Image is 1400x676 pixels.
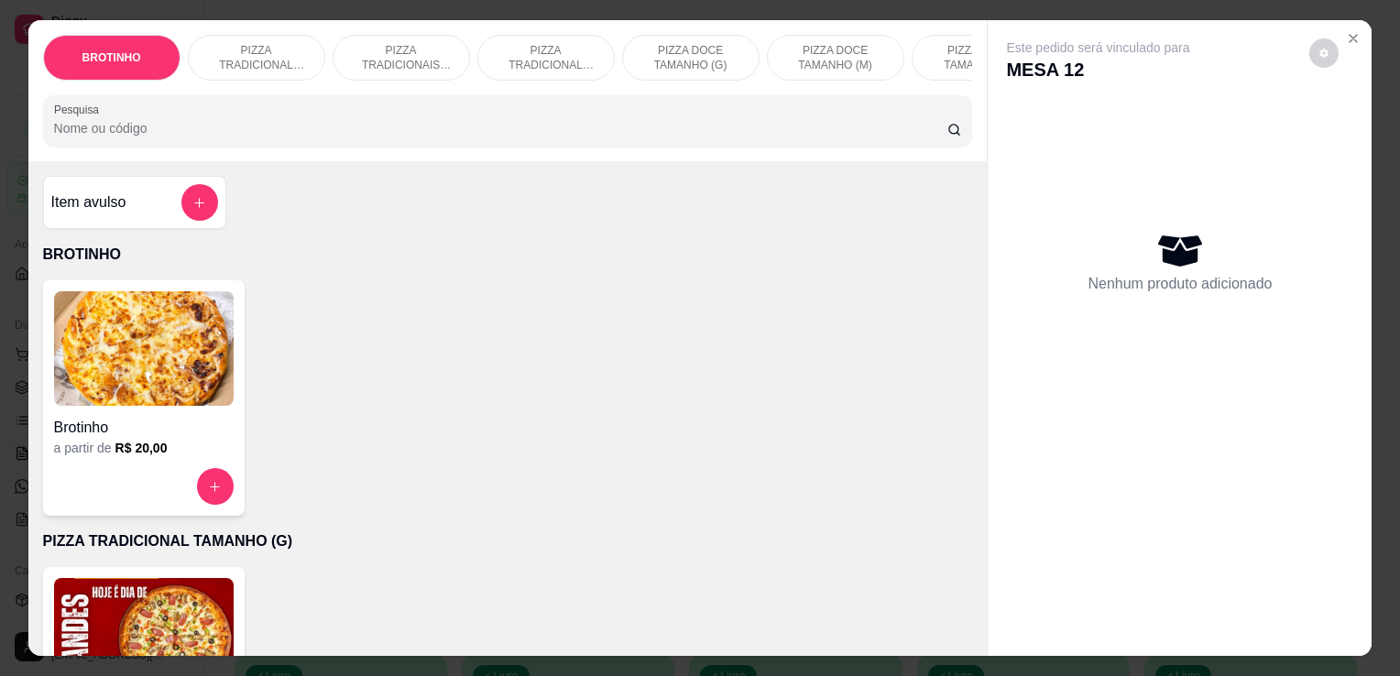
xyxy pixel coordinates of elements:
p: PIZZA TRADICIONAL TAMANHO (G) [203,43,310,72]
input: Pesquisa [54,119,947,137]
h6: R$ 20,00 [115,439,168,457]
p: BROTINHO [82,50,141,65]
div: a partir de [54,439,234,457]
h4: Item avulso [51,191,126,213]
h4: Brotinho [54,417,234,439]
p: MESA 12 [1006,57,1189,82]
button: increase-product-quantity [197,468,234,505]
button: decrease-product-quantity [1309,38,1339,68]
p: Este pedido será vinculado para [1006,38,1189,57]
p: Nenhum produto adicionado [1088,273,1272,295]
button: Close [1339,24,1368,53]
p: BROTINHO [43,244,973,266]
p: PIZZA DOCE TAMANHO (M) [782,43,889,72]
p: PIZZA TRADICIONAL TAMANHO (G) [43,530,973,552]
p: PIZZA DOCE TAMANHO (G) [638,43,744,72]
p: PIZZA DOCE TAMANHO (P) [927,43,1034,72]
label: Pesquisa [54,102,105,117]
img: product-image [54,291,234,406]
p: PIZZA TRADICIONAL TAMANHO (P) [493,43,599,72]
button: add-separate-item [181,184,218,221]
p: PIZZA TRADICIONAIS TAMANHO (M) [348,43,454,72]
